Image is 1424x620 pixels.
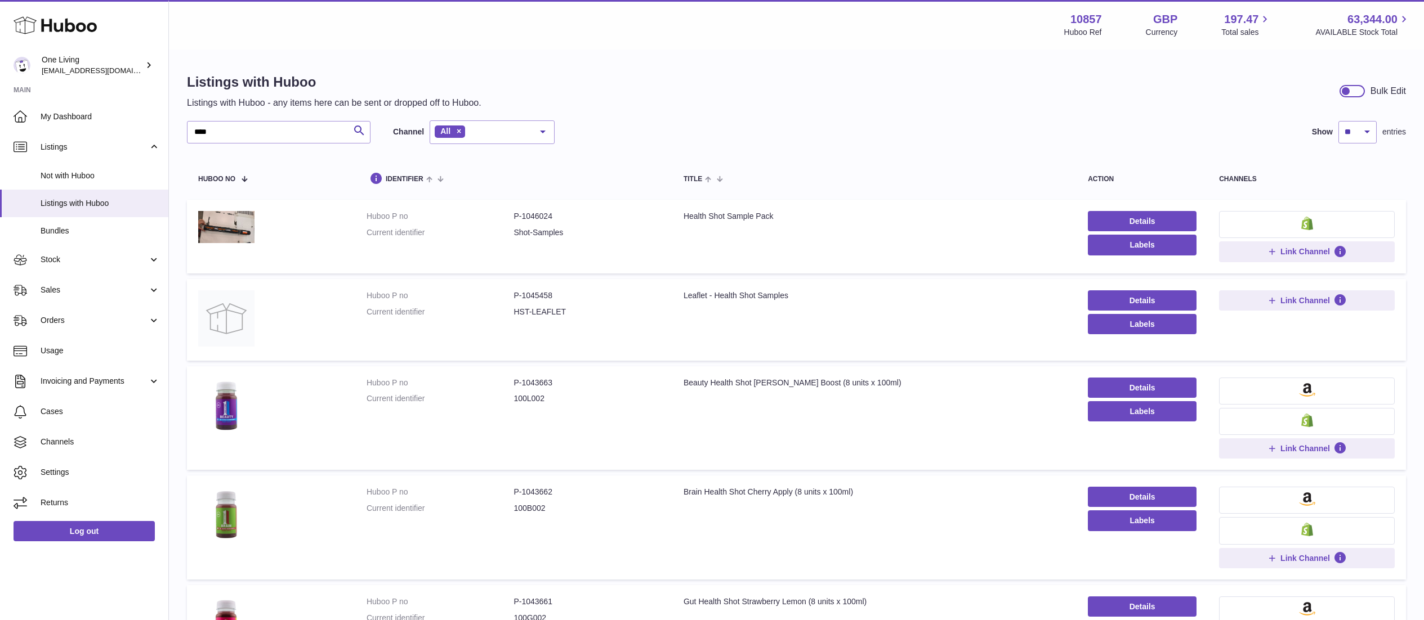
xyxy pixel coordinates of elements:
[198,290,255,347] img: Leaflet - Health Shot Samples
[41,467,160,478] span: Settings
[1224,12,1258,27] span: 197.47
[187,73,481,91] h1: Listings with Huboo
[514,227,660,238] dd: Shot-Samples
[41,497,160,508] span: Returns
[684,176,702,183] span: title
[14,521,155,541] a: Log out
[1219,176,1395,183] div: channels
[514,503,660,514] dd: 100B002
[1064,27,1102,38] div: Huboo Ref
[1299,602,1315,615] img: amazon-small.png
[198,378,255,434] img: Beauty Health Shot Berry Boost (8 units x 100ml)
[514,393,660,404] dd: 100L002
[41,254,148,265] span: Stock
[1088,510,1197,531] button: Labels
[1088,211,1197,231] a: Details
[514,378,660,388] dd: P-1043663
[41,437,160,447] span: Channels
[684,290,1065,301] div: Leaflet - Health Shot Samples
[1219,290,1395,311] button: Link Channel
[1280,246,1330,257] span: Link Channel
[1088,290,1197,311] a: Details
[1301,523,1313,536] img: shopify-small.png
[684,378,1065,388] div: Beauty Health Shot [PERSON_NAME] Boost (8 units x 100ml)
[514,487,660,497] dd: P-1043662
[1299,383,1315,397] img: amazon-small.png
[1146,27,1178,38] div: Currency
[1280,443,1330,453] span: Link Channel
[1088,314,1197,334] button: Labels
[1301,414,1313,427] img: shopify-small.png
[1280,553,1330,563] span: Link Channel
[514,211,660,222] dd: P-1046024
[1153,12,1177,27] strong: GBP
[1219,241,1395,262] button: Link Channel
[1088,235,1197,255] button: Labels
[684,487,1065,497] div: Brain Health Shot Cherry Apply (8 units x 100ml)
[1280,295,1330,305] span: Link Channel
[41,345,160,356] span: Usage
[367,393,514,404] dt: Current identifier
[1219,548,1395,568] button: Link Channel
[386,176,423,183] span: identifier
[1088,378,1197,398] a: Details
[367,307,514,317] dt: Current identifier
[42,55,143,76] div: One Living
[1221,27,1271,38] span: Total sales
[514,290,660,301] dd: P-1045458
[1301,217,1313,230] img: shopify-small.png
[684,596,1065,607] div: Gut Health Shot Strawberry Lemon (8 units x 100ml)
[367,227,514,238] dt: Current identifier
[393,127,424,137] label: Channel
[684,211,1065,222] div: Health Shot Sample Pack
[1382,127,1406,137] span: entries
[1088,401,1197,421] button: Labels
[41,376,148,387] span: Invoicing and Payments
[1315,12,1410,38] a: 63,344.00 AVAILABLE Stock Total
[187,97,481,109] p: Listings with Huboo - any items here can be sent or dropped off to Huboo.
[198,487,255,543] img: Brain Health Shot Cherry Apply (8 units x 100ml)
[514,596,660,607] dd: P-1043661
[514,307,660,317] dd: HST-LEAFLET
[367,290,514,301] dt: Huboo P no
[1088,596,1197,617] a: Details
[198,176,235,183] span: Huboo no
[198,211,255,242] img: Health Shot Sample Pack
[41,285,148,295] span: Sales
[367,503,514,514] dt: Current identifier
[41,315,148,326] span: Orders
[1088,487,1197,507] a: Details
[1315,27,1410,38] span: AVAILABLE Stock Total
[41,198,160,209] span: Listings with Huboo
[1371,85,1406,97] div: Bulk Edit
[14,57,30,74] img: internalAdmin-10857@internal.huboo.com
[1219,438,1395,459] button: Link Channel
[42,66,166,75] span: [EMAIL_ADDRESS][DOMAIN_NAME]
[1221,12,1271,38] a: 197.47 Total sales
[1088,176,1197,183] div: action
[367,487,514,497] dt: Huboo P no
[1070,12,1102,27] strong: 10857
[367,378,514,388] dt: Huboo P no
[41,111,160,122] span: My Dashboard
[1299,492,1315,506] img: amazon-small.png
[41,226,160,236] span: Bundles
[1312,127,1333,137] label: Show
[367,211,514,222] dt: Huboo P no
[41,170,160,181] span: Not with Huboo
[1347,12,1398,27] span: 63,344.00
[440,127,450,136] span: All
[41,406,160,417] span: Cases
[367,596,514,607] dt: Huboo P no
[41,142,148,152] span: Listings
